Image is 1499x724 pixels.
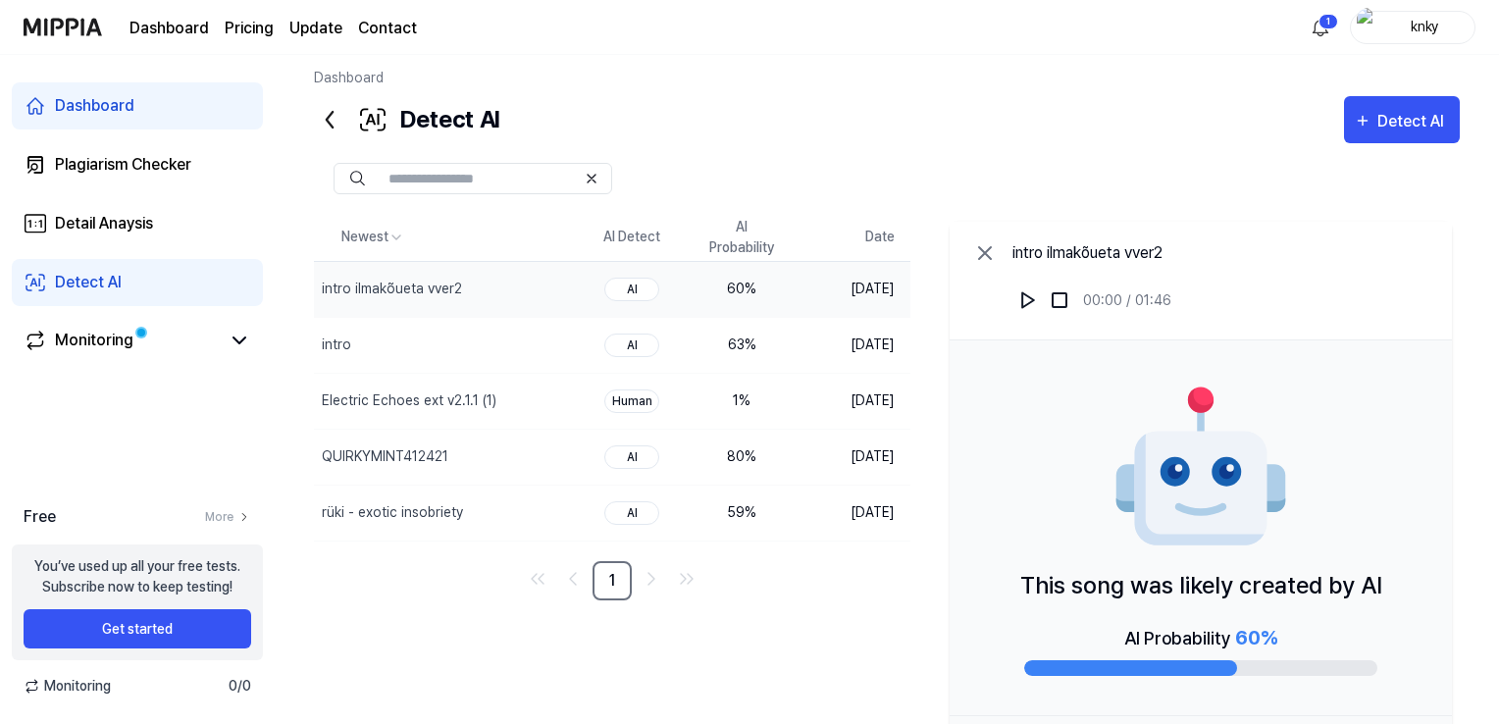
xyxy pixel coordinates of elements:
[1357,8,1380,47] img: profile
[604,278,659,301] div: AI
[225,17,274,40] a: Pricing
[604,445,659,469] div: AI
[322,335,351,355] div: intro
[797,373,910,429] td: [DATE]
[12,200,263,247] a: Detail Anaysis
[604,334,659,357] div: AI
[322,446,448,467] div: QUIRKYMINT412421
[702,446,781,467] div: 80 %
[12,259,263,306] a: Detect AI
[314,561,910,600] nav: pagination
[314,96,499,143] div: Detect AI
[1350,11,1475,44] button: profileknky
[797,429,910,485] td: [DATE]
[24,609,251,648] button: Get started
[289,17,342,40] a: Update
[24,329,220,352] a: Monitoring
[1344,96,1460,143] button: Detect AI
[55,329,133,352] div: Monitoring
[577,214,687,261] th: AI Detect
[314,70,384,85] a: Dashboard
[1309,16,1332,39] img: 알림
[1112,380,1289,556] img: AI
[55,94,134,118] div: Dashboard
[1124,623,1277,652] div: AI Probability
[522,563,553,595] a: Go to first page
[1305,12,1336,43] button: 알림1
[358,17,417,40] a: Contact
[671,563,702,595] a: Go to last page
[322,502,463,523] div: rüki - exotic insobriety
[604,501,659,525] div: AI
[24,505,56,529] span: Free
[24,676,111,697] span: Monitoring
[604,389,659,413] div: Human
[557,563,589,595] a: Go to previous page
[797,261,910,317] td: [DATE]
[1020,568,1382,603] p: This song was likely created by AI
[1012,241,1171,265] div: intro ilmakõueta vver2
[702,390,781,411] div: 1 %
[129,17,209,40] a: Dashboard
[687,214,797,261] th: AI Probability
[12,82,263,129] a: Dashboard
[55,212,153,235] div: Detail Anaysis
[1018,290,1038,310] img: play
[1386,16,1463,37] div: knky
[322,390,496,411] div: Electric Echoes ext v2.1.1 (1)
[55,271,122,294] div: Detect AI
[1235,626,1277,649] span: 60 %
[797,214,910,261] th: Date
[205,508,251,526] a: More
[55,153,191,177] div: Plagiarism Checker
[797,485,910,541] td: [DATE]
[702,502,781,523] div: 59 %
[1050,290,1069,310] img: stop
[350,171,365,186] img: Search
[636,563,667,595] a: Go to next page
[702,335,781,355] div: 63 %
[12,141,263,188] a: Plagiarism Checker
[322,279,462,299] div: intro ilmakõueta vver2
[702,279,781,299] div: 60 %
[1377,109,1450,134] div: Detect AI
[797,317,910,373] td: [DATE]
[229,676,251,697] span: 0 / 0
[593,561,632,600] a: 1
[1083,290,1171,311] div: 00:00 / 01:46
[34,556,240,597] div: You’ve used up all your free tests. Subscribe now to keep testing!
[1318,14,1338,29] div: 1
